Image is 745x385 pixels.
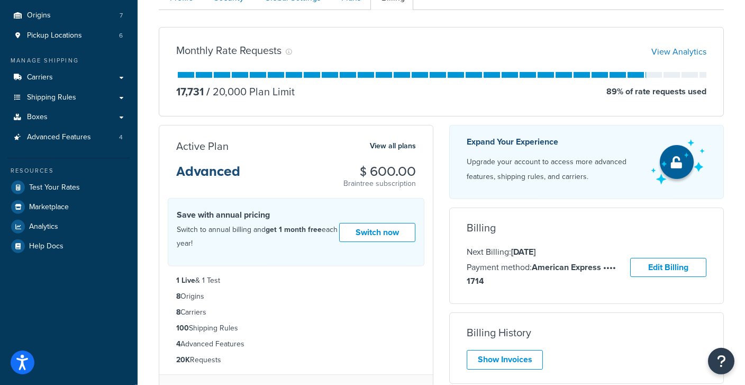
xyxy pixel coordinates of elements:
[176,291,180,302] strong: 8
[29,242,63,251] span: Help Docs
[708,348,734,374] button: Open Resource Center
[467,261,630,288] p: Payment method:
[176,323,416,334] li: Shipping Rules
[8,128,130,147] a: Advanced Features 4
[467,155,641,184] p: Upgrade your account to access more advanced features, shipping rules, and carriers.
[467,261,616,287] strong: American Express •••• 1714
[606,84,706,99] p: 89 % of rate requests used
[119,133,123,142] span: 4
[176,44,281,56] h3: Monthly Rate Requests
[176,354,190,365] strong: 20K
[467,135,641,149] p: Expand Your Experience
[511,246,535,258] strong: [DATE]
[8,166,130,175] div: Resources
[343,165,416,178] h3: $ 600.00
[176,165,240,187] h3: Advanced
[176,338,180,350] strong: 4
[176,323,189,334] strong: 100
[8,68,130,87] a: Carriers
[27,31,82,40] span: Pickup Locations
[176,307,180,318] strong: 8
[27,113,48,122] span: Boxes
[29,203,69,212] span: Marketplace
[8,108,130,127] a: Boxes
[176,84,204,99] p: 17,731
[119,31,123,40] span: 6
[8,88,130,108] a: Shipping Rules
[176,275,416,286] li: & 1 Test
[176,140,229,152] h3: Active Plan
[8,178,130,197] a: Test Your Rates
[8,6,130,25] li: Origins
[177,223,339,250] p: Switch to annual billing and each year!
[29,222,58,231] span: Analytics
[27,11,51,20] span: Origins
[8,6,130,25] a: Origins 7
[343,178,416,189] p: Braintree subscription
[27,133,91,142] span: Advanced Features
[8,26,130,46] li: Pickup Locations
[176,354,416,366] li: Requests
[204,84,295,99] p: 20,000 Plan Limit
[651,46,706,58] a: View Analytics
[27,73,53,82] span: Carriers
[370,139,416,153] a: View all plans
[8,56,130,65] div: Manage Shipping
[8,217,130,236] a: Analytics
[467,245,630,259] p: Next Billing:
[176,275,195,286] strong: 1 Live
[8,128,130,147] li: Advanced Features
[467,327,531,338] h3: Billing History
[27,93,76,102] span: Shipping Rules
[8,26,130,46] a: Pickup Locations 6
[8,237,130,256] a: Help Docs
[29,183,80,192] span: Test Your Rates
[120,11,123,20] span: 7
[176,338,416,350] li: Advanced Features
[630,258,706,277] a: Edit Billing
[176,307,416,318] li: Carriers
[467,222,496,234] h3: Billing
[339,223,415,243] a: Switch now
[467,350,543,370] a: Show Invoices
[8,198,130,217] a: Marketplace
[449,125,724,199] a: Expand Your Experience Upgrade your account to access more advanced features, shipping rules, and...
[206,84,210,100] span: /
[176,291,416,302] li: Origins
[266,224,322,235] strong: get 1 month free
[177,209,339,221] h4: Save with annual pricing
